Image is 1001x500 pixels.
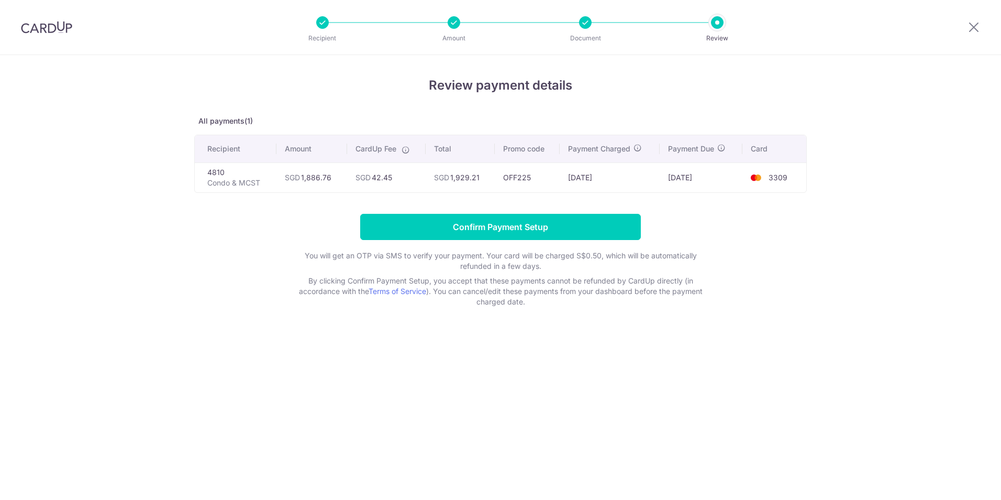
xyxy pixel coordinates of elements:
th: Promo code [495,135,559,162]
td: [DATE] [560,162,660,192]
th: Amount [276,135,347,162]
td: [DATE] [660,162,742,192]
img: CardUp [21,21,72,34]
p: All payments(1) [194,116,807,126]
span: Payment Due [668,144,714,154]
span: SGD [434,173,449,182]
th: Recipient [195,135,276,162]
a: Terms of Service [369,287,426,296]
input: Confirm Payment Setup [360,214,641,240]
td: OFF225 [495,162,559,192]
span: CardUp Fee [355,144,396,154]
p: Condo & MCST [207,178,268,188]
span: SGD [285,173,300,182]
h4: Review payment details [194,76,807,95]
p: By clicking Confirm Payment Setup, you accept that these payments cannot be refunded by CardUp di... [291,276,710,307]
th: Total [426,135,495,162]
p: Amount [415,33,493,44]
span: SGD [355,173,371,182]
td: 1,886.76 [276,162,347,192]
td: 1,929.21 [426,162,495,192]
p: Document [547,33,624,44]
p: You will get an OTP via SMS to verify your payment. Your card will be charged S$0.50, which will ... [291,251,710,271]
span: Payment Charged [568,144,630,154]
p: Recipient [284,33,361,44]
td: 4810 [195,162,276,192]
th: Card [742,135,806,162]
p: Review [679,33,756,44]
td: 42.45 [347,162,426,192]
span: 3309 [769,173,787,182]
img: <span class="translation_missing" title="translation missing: en.account_steps.new_confirm_form.b... [746,171,766,184]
